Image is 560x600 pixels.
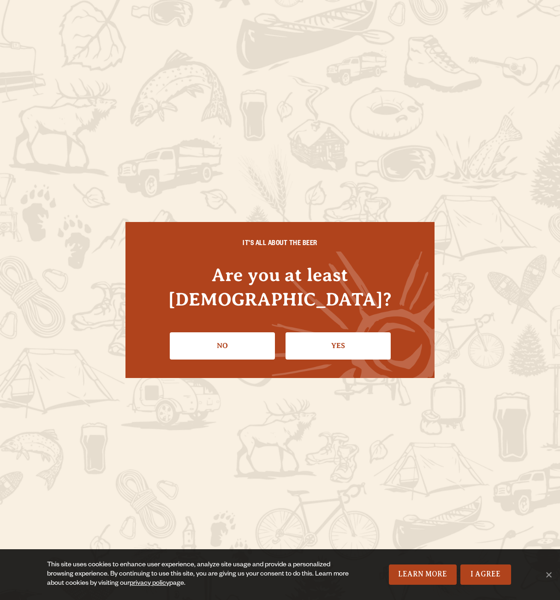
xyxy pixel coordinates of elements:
[544,570,553,579] span: No
[47,561,355,588] div: This site uses cookies to enhance user experience, analyze site usage and provide a personalized ...
[460,564,511,585] a: I Agree
[286,332,391,359] a: Confirm I'm 21 or older
[130,580,169,588] a: privacy policy
[389,564,457,585] a: Learn More
[170,332,275,359] a: No
[144,240,416,249] h6: IT'S ALL ABOUT THE BEER
[144,263,416,312] h4: Are you at least [DEMOGRAPHIC_DATA]?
